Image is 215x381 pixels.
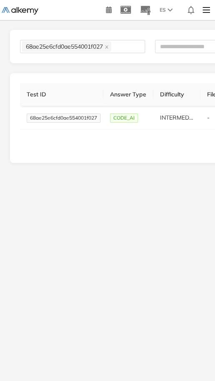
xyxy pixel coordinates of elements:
[153,83,200,106] th: Difficulty
[105,44,109,49] span: close
[26,42,103,51] span: 68ae25e6cfd0ae554001f027
[27,113,100,123] span: 68ae25e6cfd0ae554001f027
[110,113,138,123] span: CODE_AI
[199,2,213,18] img: Menu
[20,83,103,106] th: Test ID
[160,6,166,14] span: ES
[22,42,111,52] span: 68ae25e6cfd0ae554001f027
[153,106,200,130] td: INTERMEDIA
[207,114,210,121] span: -
[160,114,195,121] span: INTERMEDIA
[2,7,38,15] img: Logo
[103,83,153,106] th: Answer Type
[167,8,172,12] img: arrow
